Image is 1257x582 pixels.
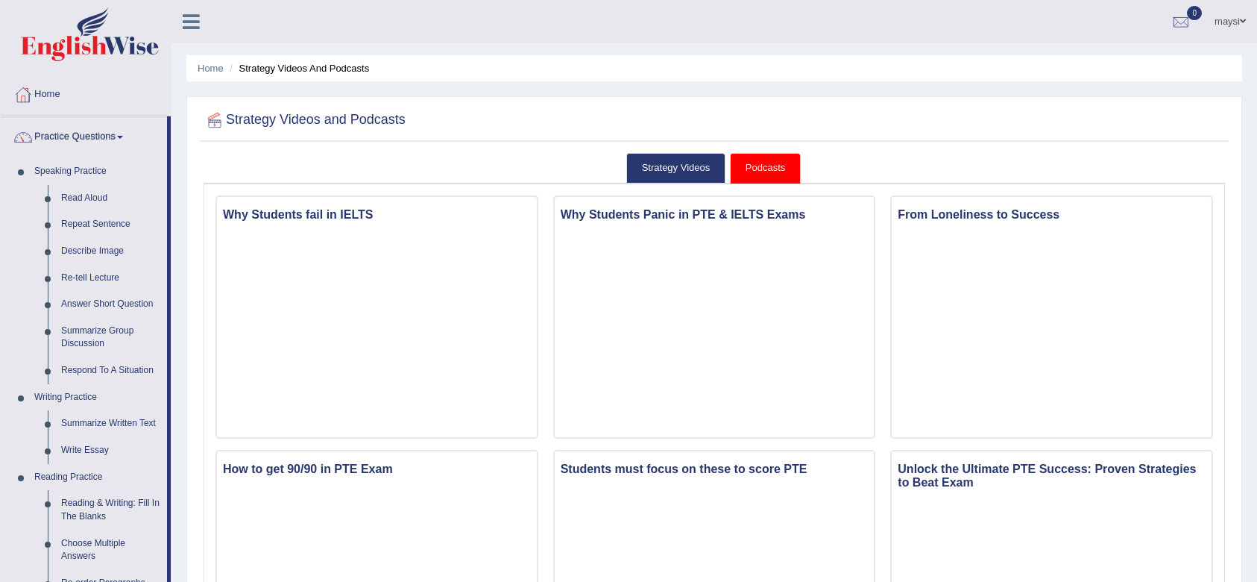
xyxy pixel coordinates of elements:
[54,357,167,384] a: Respond To A Situation
[28,464,167,491] a: Reading Practice
[626,153,726,184] a: Strategy Videos
[54,291,167,318] a: Answer Short Question
[54,531,167,570] a: Choose Multiple Answers
[555,204,875,225] h3: Why Students Panic in PTE & IELTS Exams
[730,153,801,184] a: Podcasts
[892,204,1212,225] h3: From Loneliness to Success
[217,204,537,225] h3: Why Students fail in IELTS
[217,459,537,480] h3: How to get 90/90 in PTE Exam
[54,265,167,292] a: Re-tell Lecture
[555,459,875,480] h3: Students must focus on these to score PTE
[54,185,167,212] a: Read Aloud
[54,490,167,530] a: Reading & Writing: Fill In The Blanks
[204,109,406,131] h2: Strategy Videos and Podcasts
[54,437,167,464] a: Write Essay
[54,318,167,357] a: Summarize Group Discussion
[54,238,167,265] a: Describe Image
[28,158,167,185] a: Speaking Practice
[28,384,167,411] a: Writing Practice
[892,459,1212,492] h3: Unlock the Ultimate PTE Success: Proven Strategies to Beat Exam
[54,211,167,238] a: Repeat Sentence
[1,116,167,154] a: Practice Questions
[226,61,369,75] li: Strategy Videos and Podcasts
[198,63,224,74] a: Home
[1187,6,1202,20] span: 0
[1,74,171,111] a: Home
[54,410,167,437] a: Summarize Written Text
